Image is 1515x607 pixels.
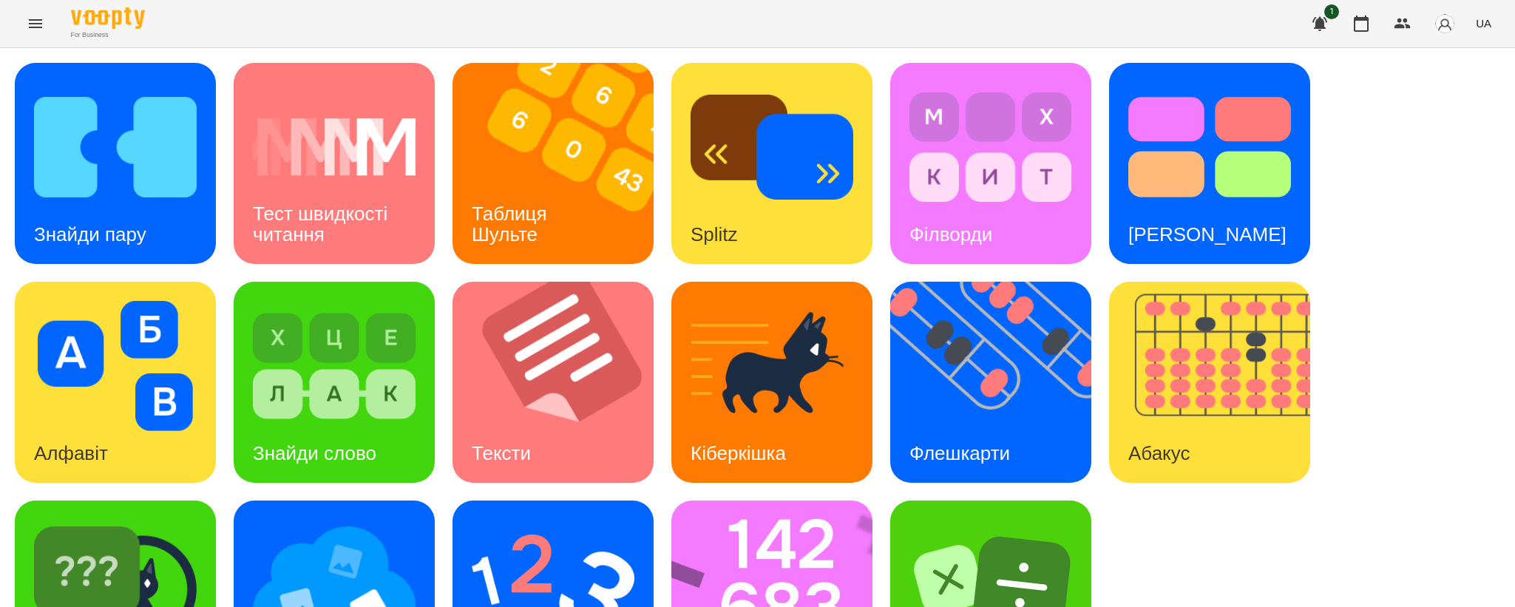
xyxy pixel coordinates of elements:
h3: Алфавіт [34,442,108,464]
img: Кіберкішка [691,301,853,431]
a: ФілвордиФілворди [890,63,1091,264]
a: ТекстиТексти [453,282,654,483]
img: Тест Струпа [1128,82,1291,212]
img: Філворди [909,82,1072,212]
h3: Тексти [472,442,531,464]
span: For Business [71,30,145,40]
img: Splitz [691,82,853,212]
a: АбакусАбакус [1109,282,1310,483]
h3: Splitz [691,223,738,245]
a: SplitzSplitz [671,63,872,264]
h3: Флешкарти [909,442,1010,464]
span: 1 [1324,4,1339,19]
button: UA [1470,10,1497,37]
h3: Філворди [909,223,992,245]
h3: Таблиця Шульте [472,203,552,245]
button: Menu [18,6,53,41]
img: Тест швидкості читання [253,82,416,212]
img: Абакус [1109,282,1329,483]
a: Тест Струпа[PERSON_NAME] [1109,63,1310,264]
h3: Кіберкішка [691,442,786,464]
img: Знайди пару [34,82,197,212]
img: Таблиця Шульте [453,63,672,264]
a: Знайди словоЗнайди слово [234,282,435,483]
a: ФлешкартиФлешкарти [890,282,1091,483]
h3: [PERSON_NAME] [1128,223,1287,245]
h3: Знайди пару [34,223,146,245]
span: UA [1476,16,1491,31]
img: Алфавіт [34,301,197,431]
img: Знайди слово [253,301,416,431]
a: АлфавітАлфавіт [15,282,216,483]
a: Таблиця ШультеТаблиця Шульте [453,63,654,264]
img: Флешкарти [890,282,1110,483]
a: КіберкішкаКіберкішка [671,282,872,483]
img: Voopty Logo [71,7,145,29]
h3: Тест швидкості читання [253,203,393,245]
h3: Знайди слово [253,442,376,464]
img: Тексти [453,282,672,483]
img: avatar_s.png [1434,13,1455,34]
h3: Абакус [1128,442,1190,464]
a: Знайди паруЗнайди пару [15,63,216,264]
a: Тест швидкості читанняТест швидкості читання [234,63,435,264]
